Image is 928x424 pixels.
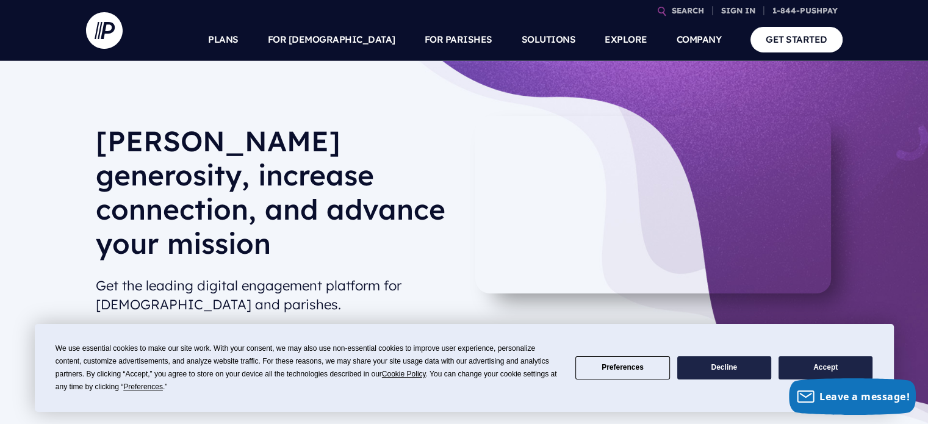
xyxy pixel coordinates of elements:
span: Preferences [123,383,163,391]
span: Leave a message! [819,390,910,403]
button: Accept [779,356,872,380]
button: Decline [677,356,771,380]
a: FOR PARISHES [425,18,492,61]
div: Cookie Consent Prompt [35,324,894,412]
h2: Get the leading digital engagement platform for [DEMOGRAPHIC_DATA] and parishes. [96,271,455,319]
a: GET STARTED [750,27,843,52]
a: EXPLORE [605,18,647,61]
button: Leave a message! [789,378,916,415]
a: FOR [DEMOGRAPHIC_DATA] [268,18,395,61]
span: Cookie Policy [382,370,426,378]
a: PLANS [208,18,239,61]
a: SOLUTIONS [522,18,576,61]
h1: [PERSON_NAME] generosity, increase connection, and advance your mission [96,124,455,270]
a: COMPANY [677,18,722,61]
button: Preferences [575,356,669,380]
div: We use essential cookies to make our site work. With your consent, we may also use non-essential ... [56,342,561,393]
